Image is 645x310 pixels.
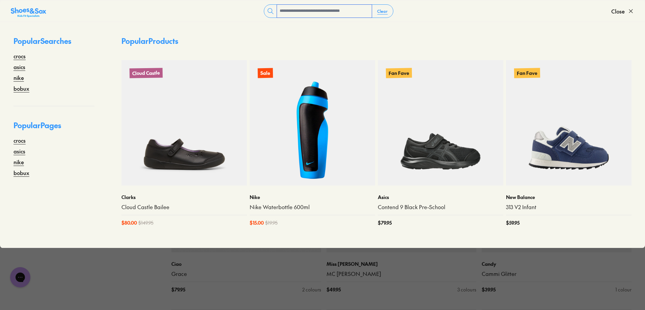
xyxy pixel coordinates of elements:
p: Fan Fave [514,68,540,78]
p: Sale [258,68,273,78]
p: Ciao [171,260,321,267]
span: $ 49.95 [327,286,341,293]
a: crocs [13,136,26,144]
a: Fan Fave [378,60,503,186]
a: Cammi Glitter [482,270,632,278]
a: Cloud Castle [121,60,247,186]
span: $ 19.95 [265,219,278,226]
span: Close [611,7,625,15]
p: Nike [250,194,375,201]
span: $ 39.95 [482,286,496,293]
p: New Balance [506,194,632,201]
p: Fan Fave [386,68,412,78]
div: 2 colours [302,286,321,293]
p: Miss [PERSON_NAME] [327,260,476,267]
button: Clear [372,5,393,17]
a: Cloud Castle Bailee [121,203,247,211]
a: nike [13,74,24,82]
a: Sale [250,60,375,186]
span: $ 79.95 [378,219,392,226]
a: 313 V2 Infant [506,203,632,211]
p: Popular Products [121,35,178,47]
button: Close [611,4,634,19]
span: $ 59.95 [506,219,520,226]
a: bobux [13,169,29,177]
span: $ 149.95 [138,219,153,226]
span: $ 15.00 [250,219,264,226]
a: crocs [13,52,26,60]
div: 1 colour [615,286,632,293]
a: asics [13,63,25,71]
a: nike [13,158,24,166]
a: Contend 9 Black Pre-School [378,203,503,211]
a: Nike Waterbottle 600ml [250,203,375,211]
a: Fan Fave [506,60,632,186]
span: $ 80.00 [121,219,137,226]
p: Cloud Castle [130,68,163,78]
img: SNS_Logo_Responsive.svg [11,7,46,18]
p: Popular Searches [13,35,94,52]
a: Shoes &amp; Sox [11,6,46,17]
a: MC [PERSON_NAME] [327,270,476,278]
p: Asics [378,194,503,201]
p: Clarks [121,194,247,201]
p: Popular Pages [13,120,94,136]
span: $ 79.95 [171,286,185,293]
a: asics [13,147,25,155]
div: 3 colours [457,286,476,293]
a: bobux [13,84,29,92]
iframe: Gorgias live chat messenger [7,265,34,290]
a: Grace [171,270,321,278]
p: Candy [482,260,632,267]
